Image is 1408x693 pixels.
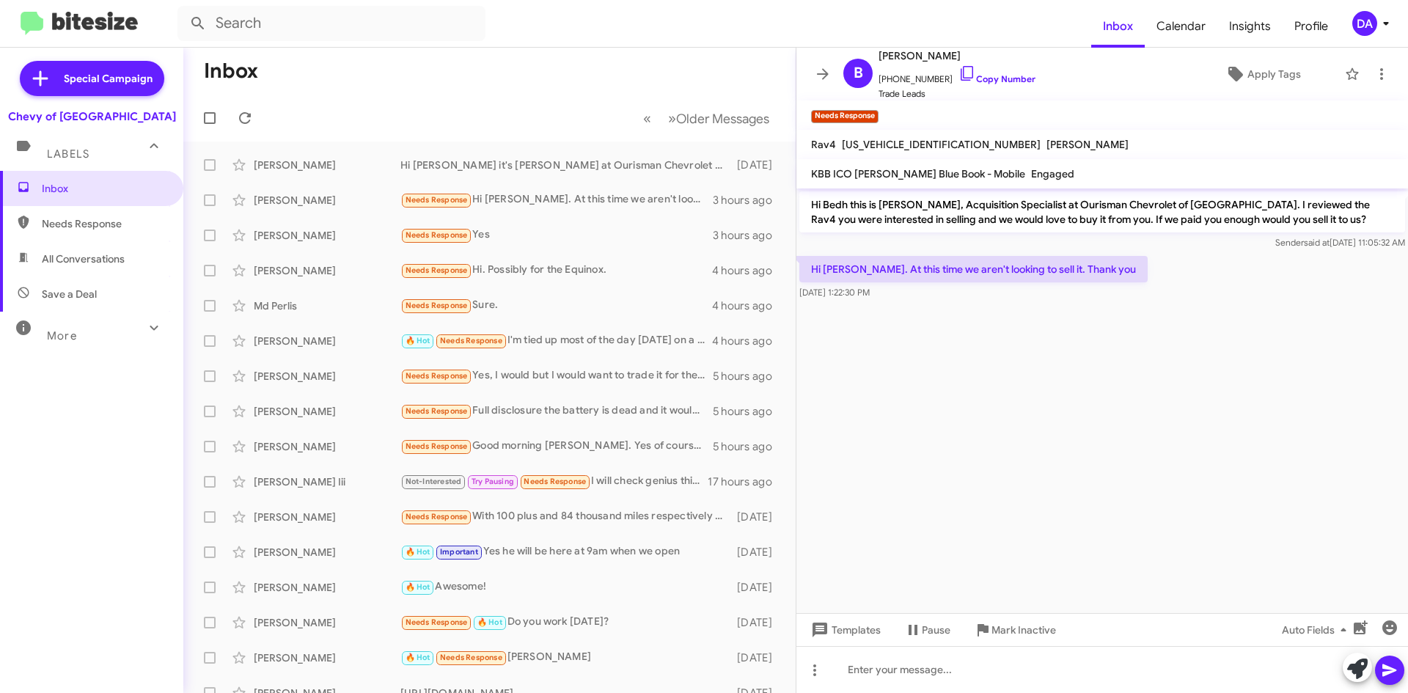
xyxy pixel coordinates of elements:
[842,138,1041,151] span: [US_VEHICLE_IDENTIFICATION_NUMBER]
[958,73,1035,84] a: Copy Number
[8,109,176,124] div: Chevy of [GEOGRAPHIC_DATA]
[400,191,713,208] div: Hi [PERSON_NAME]. At this time we aren't looking to sell it. Thank you
[440,547,478,557] span: Important
[400,262,712,279] div: Hi. Possibly for the Equinox.
[406,547,430,557] span: 🔥 Hot
[42,216,166,231] span: Needs Response
[730,580,784,595] div: [DATE]
[20,61,164,96] a: Special Campaign
[730,650,784,665] div: [DATE]
[406,195,468,205] span: Needs Response
[406,512,468,521] span: Needs Response
[799,256,1148,282] p: Hi [PERSON_NAME]. At this time we aren't looking to sell it. Thank you
[406,582,430,592] span: 🔥 Hot
[659,103,778,133] button: Next
[406,406,468,416] span: Needs Response
[406,301,468,310] span: Needs Response
[440,653,502,662] span: Needs Response
[400,614,730,631] div: Do you work [DATE]?
[254,228,400,243] div: [PERSON_NAME]
[1145,5,1217,48] a: Calendar
[400,227,713,243] div: Yes
[254,263,400,278] div: [PERSON_NAME]
[854,62,863,85] span: B
[477,617,502,627] span: 🔥 Hot
[47,329,77,342] span: More
[1340,11,1392,36] button: DA
[254,650,400,665] div: [PERSON_NAME]
[799,287,870,298] span: [DATE] 1:22:30 PM
[1091,5,1145,48] a: Inbox
[42,252,125,266] span: All Conversations
[406,653,430,662] span: 🔥 Hot
[400,297,712,314] div: Sure.
[713,404,784,419] div: 5 hours ago
[712,263,784,278] div: 4 hours ago
[47,147,89,161] span: Labels
[406,265,468,275] span: Needs Response
[808,617,881,643] span: Templates
[1247,61,1301,87] span: Apply Tags
[254,369,400,384] div: [PERSON_NAME]
[254,439,400,454] div: [PERSON_NAME]
[400,367,713,384] div: Yes, I would but I would want to trade it for the 2013 Jeep Wrangler Unlimited Sport if I got eno...
[712,298,784,313] div: 4 hours ago
[42,181,166,196] span: Inbox
[713,228,784,243] div: 3 hours ago
[406,477,462,486] span: Not-Interested
[400,579,730,595] div: Awesome!
[254,510,400,524] div: [PERSON_NAME]
[42,287,97,301] span: Save a Deal
[811,110,879,123] small: Needs Response
[811,138,836,151] span: Rav4
[400,543,730,560] div: Yes he will be here at 9am when we open
[400,403,713,419] div: Full disclosure the battery is dead and it would need to be picked up.
[634,103,660,133] button: Previous
[177,6,485,41] input: Search
[406,336,430,345] span: 🔥 Hot
[254,580,400,595] div: [PERSON_NAME]
[1352,11,1377,36] div: DA
[1046,138,1129,151] span: [PERSON_NAME]
[1031,167,1074,180] span: Engaged
[730,545,784,560] div: [DATE]
[1275,237,1405,248] span: Sender [DATE] 11:05:32 AM
[1304,237,1330,248] span: said at
[879,47,1035,65] span: [PERSON_NAME]
[254,474,400,489] div: [PERSON_NAME] Iii
[811,167,1025,180] span: KBB ICO [PERSON_NAME] Blue Book - Mobile
[730,615,784,630] div: [DATE]
[668,109,676,128] span: »
[796,617,892,643] button: Templates
[708,474,784,489] div: 17 hours ago
[879,65,1035,87] span: [PHONE_NUMBER]
[400,473,708,490] div: I will check genius this week
[254,193,400,208] div: [PERSON_NAME]
[713,439,784,454] div: 5 hours ago
[1270,617,1364,643] button: Auto Fields
[713,193,784,208] div: 3 hours ago
[879,87,1035,101] span: Trade Leads
[730,510,784,524] div: [DATE]
[1187,61,1338,87] button: Apply Tags
[712,334,784,348] div: 4 hours ago
[400,332,712,349] div: I'm tied up most of the day [DATE] on a company event. Let's talk [DATE].
[991,617,1056,643] span: Mark Inactive
[635,103,778,133] nav: Page navigation example
[254,404,400,419] div: [PERSON_NAME]
[1217,5,1283,48] a: Insights
[254,545,400,560] div: [PERSON_NAME]
[406,617,468,627] span: Needs Response
[400,158,730,172] div: Hi [PERSON_NAME] it's [PERSON_NAME] at Ourisman Chevrolet of [GEOGRAPHIC_DATA]. Just wanted to fo...
[892,617,962,643] button: Pause
[400,508,730,525] div: With 100 plus and 84 thousand miles respectively ,haw ca. You offer
[962,617,1068,643] button: Mark Inactive
[400,649,730,666] div: [PERSON_NAME]
[1283,5,1340,48] span: Profile
[799,191,1405,232] p: Hi Bedh this is [PERSON_NAME], Acquisition Specialist at Ourisman Chevrolet of [GEOGRAPHIC_DATA]....
[254,298,400,313] div: Md Perlis
[676,111,769,127] span: Older Messages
